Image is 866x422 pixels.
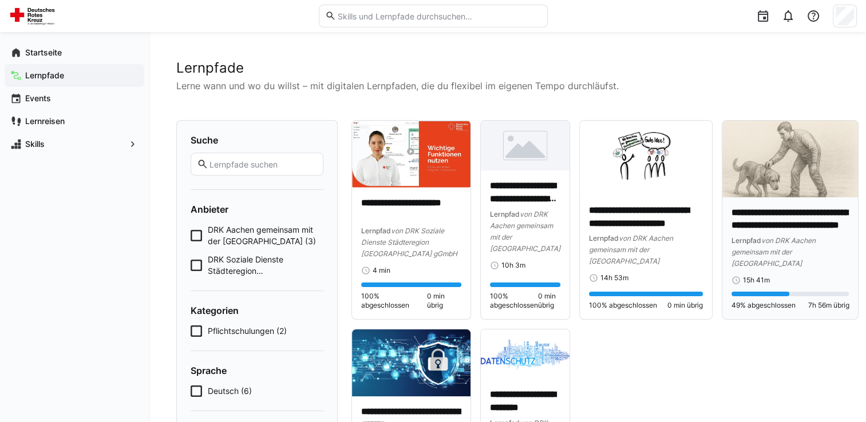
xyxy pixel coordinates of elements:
img: image [580,121,712,195]
span: 100% abgeschlossen [490,292,538,310]
span: Lernpfad [361,226,391,235]
span: 0 min übrig [667,301,703,310]
img: image [352,329,470,396]
span: Lernpfad [589,234,619,242]
input: Skills und Lernpfade durchsuchen… [336,11,541,21]
span: Pflichtschulungen (2) [208,325,287,337]
span: 15h 41m [743,276,770,285]
span: Lernpfad [490,210,520,218]
span: 4 min [373,266,390,275]
img: image [481,121,570,170]
span: Lernpfad [731,236,761,245]
span: 14h 53m [600,273,628,282]
span: 7h 56m übrig [808,301,849,310]
span: 100% abgeschlossen [589,301,657,310]
p: Lerne wann und wo du willst – mit digitalen Lernpfaden, die du flexibel im eigenen Tempo durchläu... [176,79,839,93]
h4: Anbieter [191,204,323,215]
span: Deutsch (6) [208,385,252,397]
img: image [352,121,470,188]
h4: Sprache [191,365,323,376]
h2: Lernpfade [176,59,839,77]
span: von DRK Aachen gemeinsam mit der [GEOGRAPHIC_DATA] [589,234,673,265]
span: 0 min übrig [427,292,461,310]
span: 10h 3m [501,261,525,270]
span: 0 min übrig [538,292,560,310]
span: 100% abgeschlossen [361,292,427,310]
span: von DRK Aachen gemeinsam mit der [GEOGRAPHIC_DATA] [490,210,560,253]
img: image [722,121,859,197]
h4: Suche [191,134,323,146]
span: 49% abgeschlossen [731,301,796,310]
input: Lernpfade suchen [208,159,317,169]
h4: Kategorien [191,305,323,316]
img: image [481,329,570,379]
span: von DRK Soziale Dienste Städteregion [GEOGRAPHIC_DATA] gGmbH [361,226,457,258]
span: von DRK Aachen gemeinsam mit der [GEOGRAPHIC_DATA] [731,236,816,268]
span: DRK Soziale Dienste Städteregion [GEOGRAPHIC_DATA] gGmbH (3) [208,254,323,277]
span: DRK Aachen gemeinsam mit der [GEOGRAPHIC_DATA] (3) [208,224,323,247]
